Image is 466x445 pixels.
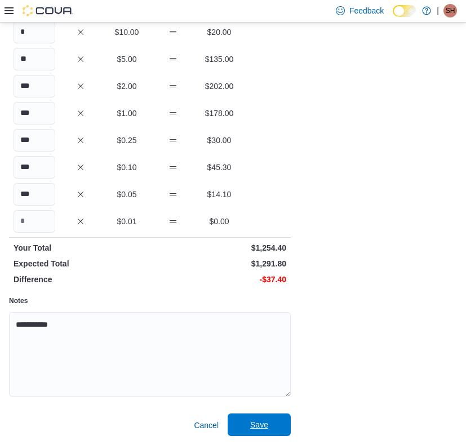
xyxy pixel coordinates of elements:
img: Cova [23,5,73,16]
div: Santiago Hernandez [443,4,457,17]
span: Cancel [194,420,219,431]
p: $0.10 [106,162,148,173]
p: $0.01 [106,216,148,227]
p: -$37.40 [152,274,286,285]
p: $14.10 [198,189,240,200]
p: $202.00 [198,81,240,92]
p: $0.05 [106,189,148,200]
p: Difference [14,274,148,285]
p: $1,291.80 [152,258,286,269]
button: Cancel [189,414,223,437]
p: $45.30 [198,162,240,173]
input: Quantity [14,183,55,206]
span: SH [446,4,455,17]
input: Quantity [14,21,55,43]
input: Quantity [14,210,55,233]
p: $2.00 [106,81,148,92]
input: Quantity [14,129,55,152]
p: | [437,4,439,17]
input: Dark Mode [393,5,416,17]
input: Quantity [14,48,55,70]
p: $135.00 [198,54,240,65]
span: Save [250,419,268,430]
p: Your Total [14,242,148,253]
p: $30.00 [198,135,240,146]
span: Feedback [349,5,384,16]
p: $20.00 [198,26,240,38]
p: $1,254.40 [152,242,286,253]
p: $0.00 [198,216,240,227]
label: Notes [9,296,28,305]
input: Quantity [14,156,55,179]
p: $0.25 [106,135,148,146]
button: Save [228,413,291,436]
p: Expected Total [14,258,148,269]
p: $1.00 [106,108,148,119]
p: $5.00 [106,54,148,65]
p: $10.00 [106,26,148,38]
input: Quantity [14,75,55,97]
input: Quantity [14,102,55,124]
p: $178.00 [198,108,240,119]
